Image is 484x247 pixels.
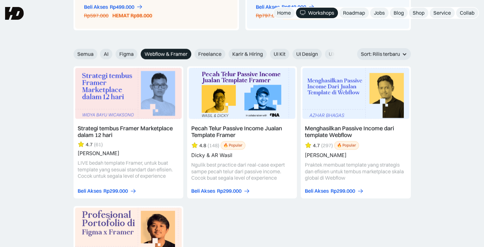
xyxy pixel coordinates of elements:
[191,187,250,194] a: Beli AksesRp299.000
[103,187,128,194] div: Rp299.000
[460,10,474,16] div: Collab
[343,10,365,16] div: Roadmap
[374,10,385,16] div: Jobs
[74,49,338,59] form: Email Form
[77,51,94,57] span: Semua
[413,10,424,16] div: Shop
[370,8,389,18] a: Jobs
[119,51,134,57] span: Figma
[274,51,285,57] span: UI Kit
[191,187,215,194] div: Beli Akses
[357,48,411,60] div: Sort: Rilis terbaru
[84,4,143,10] a: Beli AksesRp499.000
[78,187,102,194] div: Beli Akses
[361,51,400,57] div: Sort: Rilis terbaru
[112,12,152,19] div: HEMAT Rp98.000
[394,10,404,16] div: Blog
[273,8,295,18] a: Home
[256,4,315,10] a: Beli AksesRp649.000
[433,10,451,16] div: Service
[305,187,329,194] div: Beli Akses
[305,187,364,194] a: Beli AksesRp299.000
[198,51,221,57] span: Freelance
[232,51,263,57] span: Karir & Hiring
[110,4,134,10] div: Rp499.000
[430,8,455,18] a: Service
[282,4,306,10] div: Rp649.000
[390,8,408,18] a: Blog
[144,51,187,57] span: Webflow & Framer
[84,12,109,19] div: Rp597.000
[296,8,338,18] a: Workshops
[277,10,291,16] div: Home
[409,8,428,18] a: Shop
[256,12,280,19] div: Rp797.000
[331,187,355,194] div: Rp299.000
[104,51,109,57] span: AI
[339,8,369,18] a: Roadmap
[296,51,318,57] span: UI Design
[308,10,334,16] div: Workshops
[329,51,352,57] span: UX Design
[84,4,108,10] div: Beli Akses
[217,187,242,194] div: Rp299.000
[456,8,478,18] a: Collab
[256,4,280,10] div: Beli Akses
[78,187,137,194] a: Beli AksesRp299.000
